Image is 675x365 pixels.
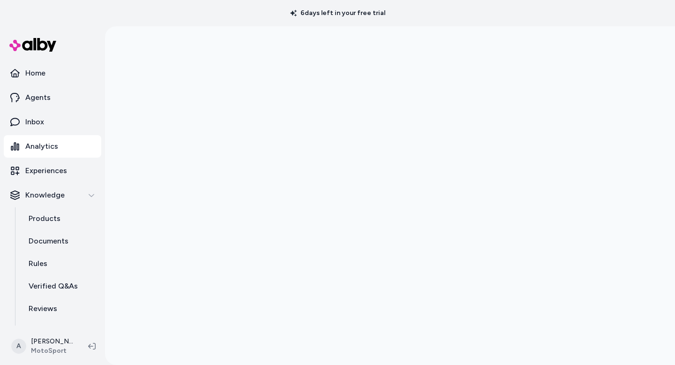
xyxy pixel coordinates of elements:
a: Rules [19,252,101,275]
a: Home [4,62,101,84]
p: Inbox [25,116,44,128]
p: Products [29,213,60,224]
a: Documents [19,230,101,252]
p: Verified Q&As [29,281,78,292]
button: Knowledge [4,184,101,206]
p: Agents [25,92,51,103]
span: MotoSport [31,346,73,356]
p: Documents [29,236,68,247]
a: Survey Questions [19,320,101,342]
img: alby Logo [9,38,56,52]
a: Experiences [4,160,101,182]
button: A[PERSON_NAME]MotoSport [6,331,81,361]
p: Rules [29,258,47,269]
p: Home [25,68,45,79]
span: A [11,339,26,354]
p: Reviews [29,303,57,314]
p: Analytics [25,141,58,152]
a: Reviews [19,297,101,320]
a: Products [19,207,101,230]
a: Inbox [4,111,101,133]
p: [PERSON_NAME] [31,337,73,346]
a: Analytics [4,135,101,158]
a: Agents [4,86,101,109]
p: 6 days left in your free trial [285,8,391,18]
p: Knowledge [25,190,65,201]
a: Verified Q&As [19,275,101,297]
p: Experiences [25,165,67,176]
